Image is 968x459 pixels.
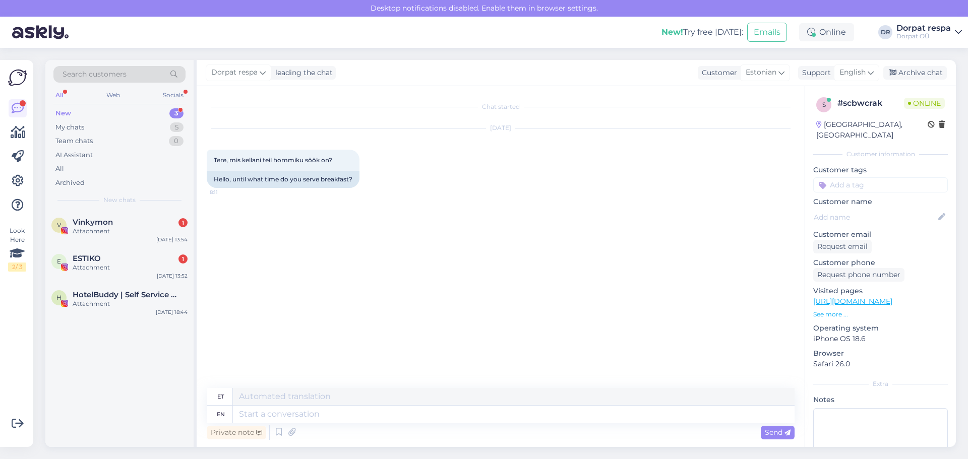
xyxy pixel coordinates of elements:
span: Search customers [63,69,127,80]
div: Archived [55,178,85,188]
div: [DATE] 13:54 [156,236,188,243]
button: Emails [747,23,787,42]
div: 1 [178,254,188,264]
div: AI Assistant [55,150,93,160]
div: 5 [170,122,184,133]
span: Vinkymon [73,218,113,227]
span: New chats [103,195,136,205]
span: Online [904,98,945,109]
p: iPhone OS 18.6 [813,334,948,344]
a: Dorpat respaDorpat OÜ [896,24,962,40]
span: 8:11 [210,188,248,196]
div: Customer information [813,150,948,159]
div: New [55,108,71,118]
div: Web [104,89,122,102]
div: [DATE] [207,123,795,133]
div: Attachment [73,299,188,308]
div: Attachment [73,227,188,236]
div: Private note [207,426,266,439]
p: Customer phone [813,257,948,268]
div: Look Here [8,226,26,272]
span: E [57,257,61,265]
p: Safari 26.0 [813,359,948,369]
span: Tere, mis kellani teil hommiku söök on? [214,156,332,164]
img: Askly Logo [8,68,27,87]
div: Socials [161,89,186,102]
div: Request phone number [813,268,904,282]
div: et [217,388,224,405]
span: ESTIKO [73,254,101,263]
div: Hello, until what time do you serve breakfast? [207,171,359,188]
b: New! [661,27,683,37]
div: en [217,406,225,423]
span: Dorpat respa [211,67,258,78]
div: All [55,164,64,174]
div: 2 / 3 [8,263,26,272]
div: Support [798,68,831,78]
p: See more ... [813,310,948,319]
span: s [822,101,826,108]
div: 0 [169,136,184,146]
div: [GEOGRAPHIC_DATA], [GEOGRAPHIC_DATA] [816,119,928,141]
span: English [839,67,866,78]
div: Extra [813,379,948,388]
span: V [57,221,61,229]
a: [URL][DOMAIN_NAME] [813,297,892,306]
p: Visited pages [813,286,948,296]
div: Customer [698,68,737,78]
span: Send [765,428,791,437]
span: HotelBuddy | Self Service App for Hotel Guests [73,290,177,299]
div: Chat started [207,102,795,111]
span: H [56,294,62,301]
span: Estonian [746,67,776,78]
div: My chats [55,122,84,133]
p: Customer name [813,196,948,207]
div: 1 [178,218,188,227]
div: All [53,89,65,102]
div: Dorpat respa [896,24,951,32]
div: [DATE] 13:52 [157,272,188,280]
div: Try free [DATE]: [661,26,743,38]
div: DR [878,25,892,39]
p: Browser [813,348,948,359]
p: Customer tags [813,165,948,175]
div: Dorpat OÜ [896,32,951,40]
div: Archive chat [883,66,947,80]
input: Add name [814,212,936,223]
div: leading the chat [271,68,333,78]
p: Notes [813,395,948,405]
div: [DATE] 18:44 [156,308,188,316]
div: Team chats [55,136,93,146]
input: Add a tag [813,177,948,192]
div: # scbwcrak [837,97,904,109]
div: 3 [169,108,184,118]
div: Online [799,23,854,41]
p: Customer email [813,229,948,240]
div: Request email [813,240,872,253]
p: Operating system [813,323,948,334]
div: Attachment [73,263,188,272]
